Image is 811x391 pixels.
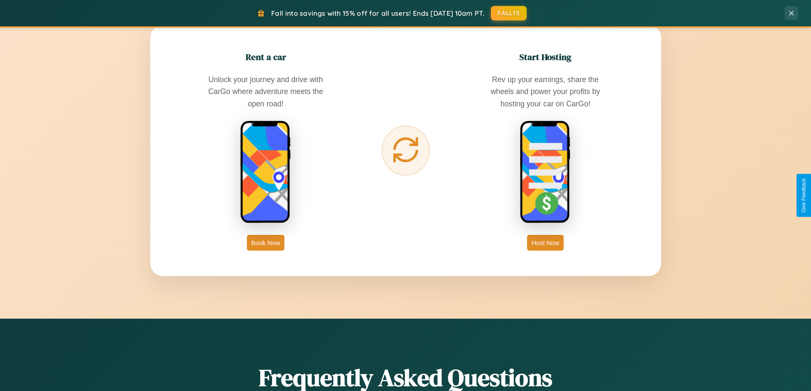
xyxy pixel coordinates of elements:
h2: Start Hosting [519,51,571,63]
p: Rev up your earnings, share the wheels and power your profits by hosting your car on CarGo! [481,74,609,109]
span: Fall into savings with 15% off for all users! Ends [DATE] 10am PT. [271,9,484,17]
img: host phone [520,120,571,224]
button: FALL15 [491,6,527,20]
button: Host Now [527,235,563,251]
div: Give Feedback [801,178,807,213]
button: Book Now [247,235,284,251]
h2: Rent a car [246,51,286,63]
img: rent phone [240,120,291,224]
p: Unlock your journey and drive with CarGo where adventure meets the open road! [202,74,330,109]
